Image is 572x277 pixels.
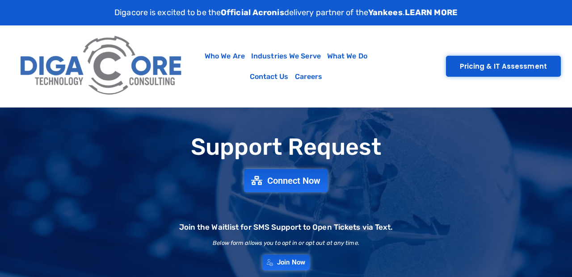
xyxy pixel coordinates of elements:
[267,176,321,185] span: Connect Now
[324,46,370,66] a: What We Do
[4,134,568,160] h1: Support Request
[405,8,458,17] a: LEARN MORE
[248,46,324,66] a: Industries We Serve
[202,46,248,66] a: Who We Are
[221,8,284,17] strong: Official Acronis
[114,7,458,19] p: Digacore is excited to be the delivery partner of the .
[16,30,188,103] img: Digacore Logo
[247,66,292,87] a: Contact Us
[446,56,561,77] a: Pricing & IT Assessment
[368,8,403,17] strong: Yankees
[262,255,310,270] a: Join Now
[277,259,305,266] span: Join Now
[179,223,393,231] h2: Join the Waitlist for SMS Support to Open Tickets via Text.
[292,66,326,87] a: Careers
[194,46,378,87] nav: Menu
[213,240,359,246] h2: Below form allows you to opt in or opt out at any time.
[244,169,328,192] a: Connect Now
[460,63,547,70] span: Pricing & IT Assessment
